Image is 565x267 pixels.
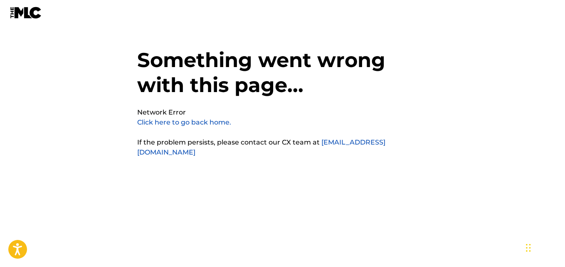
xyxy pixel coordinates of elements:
[137,118,231,126] a: Click here to go back home.
[526,235,531,260] div: Arrastrar
[137,107,186,117] pre: Network Error
[523,227,565,267] div: Widget de chat
[137,47,428,107] h1: Something went wrong with this page...
[523,227,565,267] iframe: Chat Widget
[10,7,42,19] img: MLC Logo
[137,138,385,156] a: [EMAIL_ADDRESS][DOMAIN_NAME]
[137,137,428,157] p: If the problem persists, please contact our CX team at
